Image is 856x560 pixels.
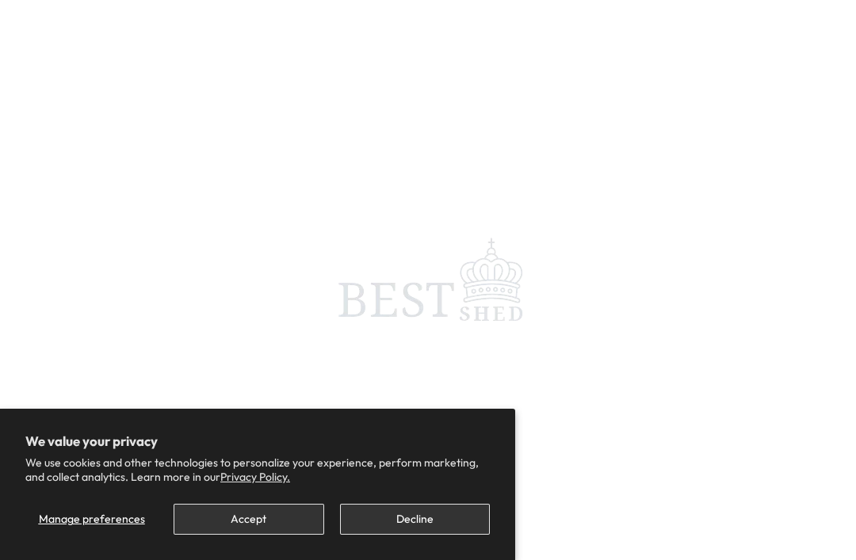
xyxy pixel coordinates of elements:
[25,504,158,535] button: Manage preferences
[25,434,490,448] h2: We value your privacy
[25,455,490,484] p: We use cookies and other technologies to personalize your experience, perform marketing, and coll...
[220,470,290,484] a: Privacy Policy.
[174,504,323,535] button: Accept
[39,512,145,526] span: Manage preferences
[340,504,490,535] button: Decline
